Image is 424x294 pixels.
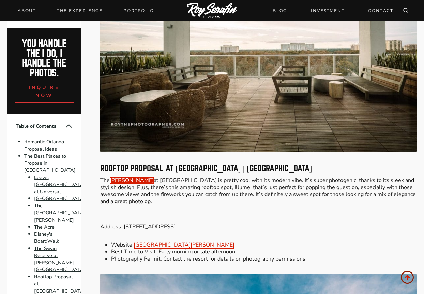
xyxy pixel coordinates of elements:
a: Scroll to top [401,271,414,284]
li: Website: [111,241,417,249]
a: Loews [GEOGRAPHIC_DATA] at Universal [34,174,86,195]
a: Portfolio [119,6,158,15]
h3: Rooftop Proposal at [GEOGRAPHIC_DATA] | [GEOGRAPHIC_DATA] [100,165,417,173]
a: Romantic Orlando Proposal Ideas [24,138,64,152]
a: The Acre [34,224,55,230]
a: Disney's BoardWalk [34,231,59,245]
a: CONTACT [364,4,397,16]
a: [GEOGRAPHIC_DATA][PERSON_NAME] [134,241,234,249]
p: Address: [STREET_ADDRESS] [100,216,417,230]
span: Table of Contents [16,123,65,130]
p: The at [GEOGRAPHIC_DATA] is pretty cool with its modern vibe. It’s super photogenic, thanks to it... [100,177,417,205]
a: BLOG [269,4,291,16]
nav: Secondary Navigation [269,4,397,16]
a: INVESTMENT [307,4,348,16]
a: The [GEOGRAPHIC_DATA][PERSON_NAME] [34,202,86,223]
a: THE EXPERIENCE [53,6,107,15]
li: Best Time to Visit: Early morning or late afternoon. [111,248,417,255]
span: inquire now [29,84,60,99]
a: [PERSON_NAME] [110,177,154,184]
a: The Swan Reserve at [PERSON_NAME][GEOGRAPHIC_DATA] [34,245,86,273]
button: Collapse Table of Contents [65,122,73,130]
a: inquire now [15,78,74,103]
a: [GEOGRAPHIC_DATA] [34,195,86,202]
nav: Primary Navigation [14,6,158,15]
h2: You handle the i do, I handle the photos. [15,39,74,78]
a: About [14,6,40,15]
img: Logo of Roy Serafin Photo Co., featuring stylized text in white on a light background, representi... [187,3,237,19]
button: View Search Form [401,6,410,15]
a: The Best Places to Propose in [GEOGRAPHIC_DATA] [24,153,76,174]
li: Photography Permit: Contact the resort for details on photography permissions. [111,255,417,263]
